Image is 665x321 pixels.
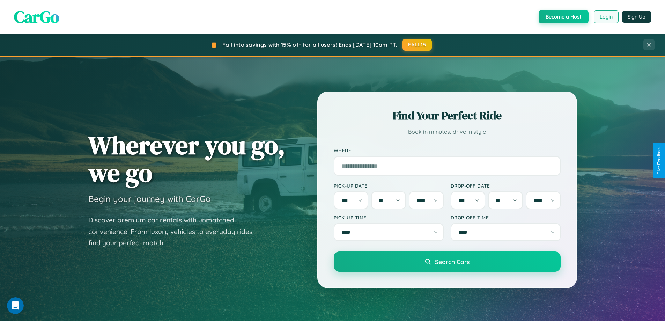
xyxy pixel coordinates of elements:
button: FALL15 [402,39,432,51]
span: Fall into savings with 15% off for all users! Ends [DATE] 10am PT. [222,41,397,48]
p: Discover premium car rentals with unmatched convenience. From luxury vehicles to everyday rides, ... [88,214,263,249]
label: Pick-up Time [334,214,444,220]
h2: Find Your Perfect Ride [334,108,561,123]
button: Search Cars [334,251,561,272]
p: Book in minutes, drive in style [334,127,561,137]
button: Become a Host [539,10,589,23]
label: Drop-off Time [451,214,561,220]
span: CarGo [14,5,59,28]
h1: Wherever you go, we go [88,131,285,187]
label: Pick-up Date [334,183,444,189]
button: Login [594,10,619,23]
button: Sign Up [622,11,651,23]
h3: Begin your journey with CarGo [88,194,211,204]
span: Search Cars [435,258,470,265]
label: Drop-off Date [451,183,561,189]
label: Where [334,147,561,153]
div: Give Feedback [657,146,662,175]
iframe: Intercom live chat [7,297,24,314]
